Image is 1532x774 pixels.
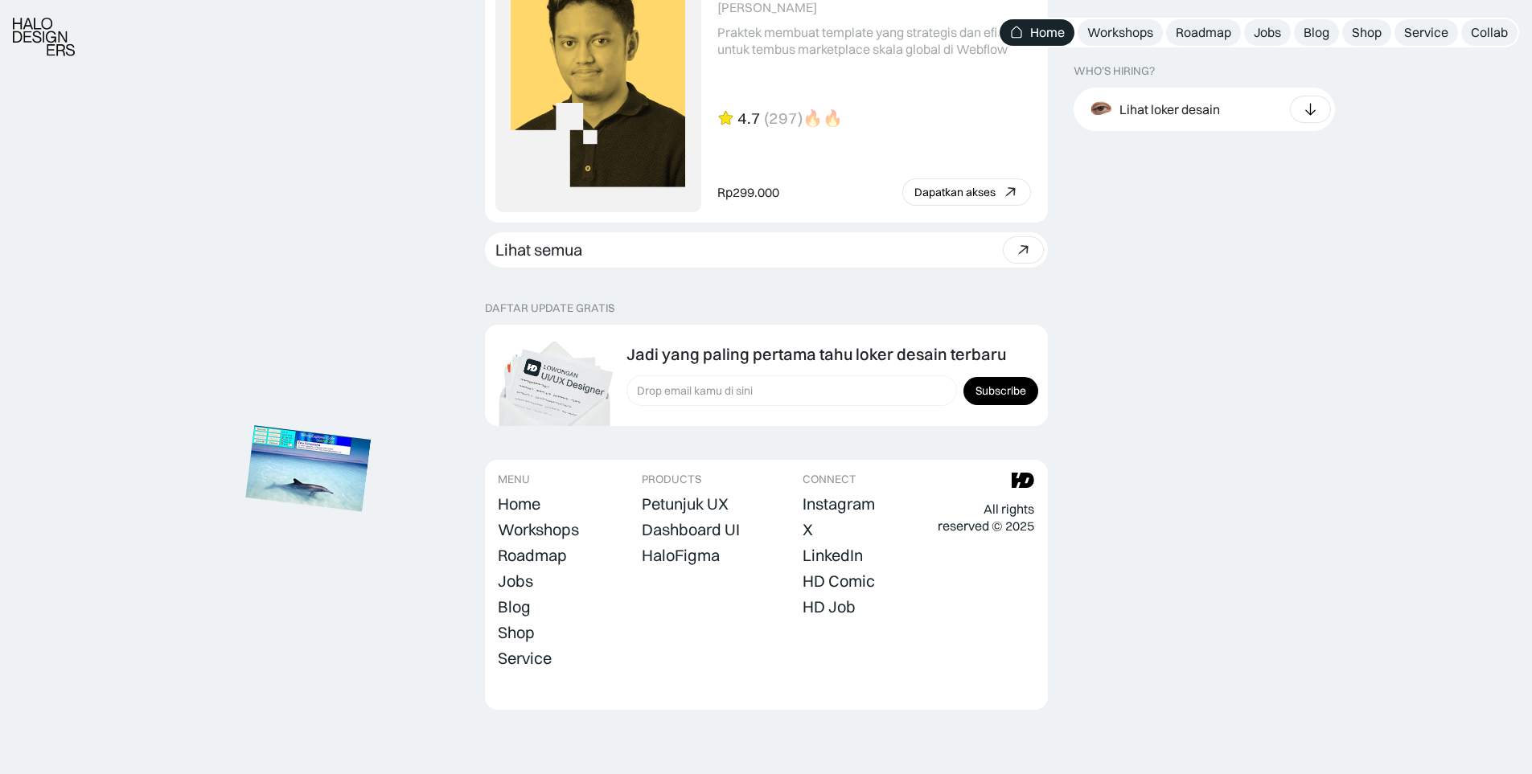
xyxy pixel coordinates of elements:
[1404,24,1448,41] div: Service
[642,546,720,565] div: HaloFigma
[498,546,567,565] div: Roadmap
[498,621,535,644] a: Shop
[1078,19,1163,46] a: Workshops
[642,544,720,567] a: HaloFigma
[717,184,779,201] div: Rp299.000
[803,596,856,618] a: HD Job
[498,596,531,618] a: Blog
[498,520,579,539] div: Workshops
[498,473,530,486] div: MENU
[1471,24,1508,41] div: Collab
[626,375,957,406] input: Drop email kamu di sini
[803,473,856,486] div: CONNECT
[485,232,1048,268] a: Lihat semua
[803,571,875,591] div: HD Comic
[1176,24,1231,41] div: Roadmap
[1352,24,1382,41] div: Shop
[803,546,863,565] div: LinkedIn
[498,544,567,567] a: Roadmap
[1074,64,1155,78] div: WHO’S HIRING?
[1254,24,1281,41] div: Jobs
[938,501,1034,534] div: All rights reserved © 2025
[803,493,875,515] a: Instagram
[1000,19,1074,46] a: Home
[642,520,740,539] div: Dashboard UI
[1030,24,1065,41] div: Home
[1119,100,1220,117] div: Lihat loker desain
[626,375,1038,406] form: Form Subscription
[803,544,863,567] a: LinkedIn
[803,597,856,616] div: HD Job
[1294,19,1339,46] a: Blog
[498,649,552,668] div: Service
[642,493,729,515] a: Petunjuk UX
[498,494,540,514] div: Home
[803,518,813,541] a: X
[498,570,533,592] a: Jobs
[495,240,582,260] div: Lihat semua
[963,377,1038,405] input: Subscribe
[498,571,533,591] div: Jobs
[1166,19,1241,46] a: Roadmap
[642,494,729,514] div: Petunjuk UX
[642,518,740,541] a: Dashboard UI
[498,493,540,515] a: Home
[803,520,813,539] div: X
[1244,19,1291,46] a: Jobs
[498,623,535,642] div: Shop
[803,570,875,592] a: HD Comic
[1394,19,1458,46] a: Service
[803,494,875,514] div: Instagram
[626,345,1006,364] div: Jadi yang paling pertama tahu loker desain terbaru
[498,518,579,541] a: Workshops
[642,473,701,486] div: PRODUCTS
[1461,19,1518,46] a: Collab
[498,647,552,670] a: Service
[1087,24,1153,41] div: Workshops
[485,301,614,315] div: DAFTAR UPDATE GRATIS
[498,597,531,616] div: Blog
[1304,24,1329,41] div: Blog
[1342,19,1391,46] a: Shop
[902,178,1031,206] a: Dapatkan akses
[914,186,996,199] div: Dapatkan akses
